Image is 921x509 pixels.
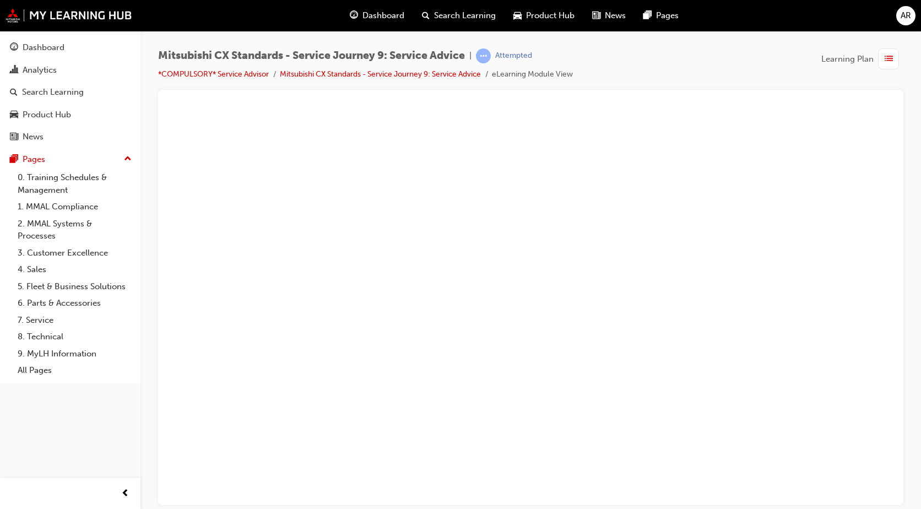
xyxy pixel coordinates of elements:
div: News [23,131,44,143]
span: pages-icon [643,9,652,23]
span: guage-icon [10,43,18,53]
span: search-icon [422,9,430,23]
span: chart-icon [10,66,18,75]
a: 2. MMAL Systems & Processes [13,215,136,245]
span: learningRecordVerb_ATTEMPT-icon [476,48,491,63]
a: 7. Service [13,312,136,329]
div: Analytics [23,64,57,77]
span: Product Hub [526,9,575,22]
span: up-icon [124,152,132,166]
img: mmal [6,8,132,23]
a: All Pages [13,362,136,379]
div: Attempted [495,51,532,61]
button: Pages [4,149,136,170]
a: 4. Sales [13,261,136,278]
a: 0. Training Schedules & Management [13,169,136,198]
span: Learning Plan [821,53,874,66]
span: news-icon [10,132,18,142]
span: AR [901,9,911,22]
span: search-icon [10,88,18,98]
span: | [469,50,472,62]
a: 3. Customer Excellence [13,245,136,262]
div: Search Learning [22,86,84,99]
a: Dashboard [4,37,136,58]
a: 1. MMAL Compliance [13,198,136,215]
span: guage-icon [350,9,358,23]
span: Dashboard [362,9,404,22]
a: 8. Technical [13,328,136,345]
li: eLearning Module View [492,68,573,81]
div: Pages [23,153,45,166]
span: News [605,9,626,22]
span: Mitsubishi CX Standards - Service Journey 9: Service Advice [158,50,465,62]
div: Dashboard [23,41,64,54]
button: AR [896,6,915,25]
a: guage-iconDashboard [341,4,413,27]
button: Learning Plan [821,48,903,69]
span: Search Learning [434,9,496,22]
a: Mitsubishi CX Standards - Service Journey 9: Service Advice [280,69,481,79]
a: 6. Parts & Accessories [13,295,136,312]
span: car-icon [10,110,18,120]
button: DashboardAnalyticsSearch LearningProduct HubNews [4,35,136,149]
a: *COMPULSORY* Service Advisor [158,69,269,79]
a: search-iconSearch Learning [413,4,505,27]
span: prev-icon [121,487,129,501]
div: Product Hub [23,109,71,121]
a: Product Hub [4,105,136,125]
a: News [4,127,136,147]
a: 5. Fleet & Business Solutions [13,278,136,295]
span: news-icon [592,9,600,23]
span: Pages [656,9,679,22]
a: Analytics [4,60,136,80]
a: car-iconProduct Hub [505,4,583,27]
a: news-iconNews [583,4,635,27]
a: 9. MyLH Information [13,345,136,362]
span: pages-icon [10,155,18,165]
span: list-icon [885,52,893,66]
span: car-icon [513,9,522,23]
a: Search Learning [4,82,136,102]
a: pages-iconPages [635,4,687,27]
